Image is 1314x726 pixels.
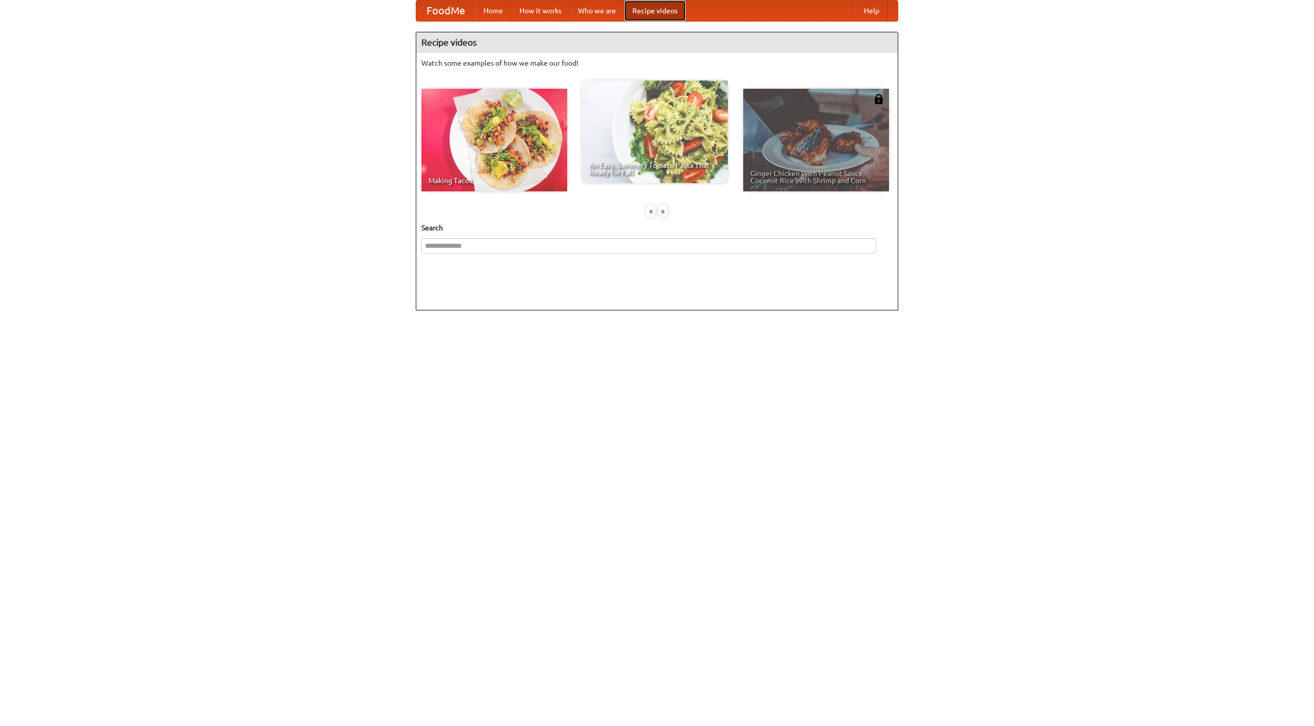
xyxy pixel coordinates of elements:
span: An Easy, Summery Tomato Pasta That's Ready for Fall [589,162,721,176]
a: Home [475,1,511,21]
div: » [659,205,668,218]
a: FoodMe [416,1,475,21]
h5: Search [421,223,893,233]
span: Making Tacos [429,177,560,184]
div: « [646,205,655,218]
a: Recipe videos [624,1,686,21]
a: Help [856,1,887,21]
h4: Recipe videos [416,32,898,53]
a: An Easy, Summery Tomato Pasta That's Ready for Fall [582,81,728,183]
p: Watch some examples of how we make our food! [421,58,893,68]
img: 483408.png [874,94,884,104]
a: Who we are [570,1,624,21]
a: Making Tacos [421,89,567,191]
a: How it works [511,1,570,21]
